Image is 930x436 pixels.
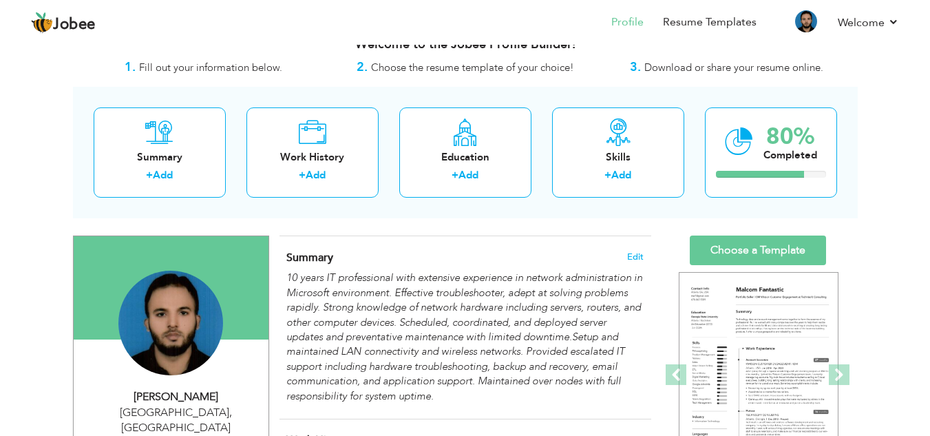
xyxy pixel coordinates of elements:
[299,168,306,183] label: +
[286,251,643,264] h4: Adding a summary is a quick and easy way to highlight your experience and interests.
[357,59,368,76] strong: 2.
[410,150,520,165] div: Education
[604,168,611,183] label: +
[563,150,673,165] div: Skills
[84,389,268,405] div: [PERSON_NAME]
[630,59,641,76] strong: 3.
[371,61,574,74] span: Choose the resume template of your choice!
[286,250,333,265] span: Summary
[306,168,326,182] a: Add
[139,61,282,74] span: Fill out your information below.
[229,405,232,420] span: ,
[644,61,823,74] span: Download or share your resume online.
[763,148,817,163] div: Completed
[690,236,826,265] a: Choose a Template
[257,150,368,165] div: Work History
[53,17,96,32] span: Jobee
[146,168,153,183] label: +
[663,14,757,30] a: Resume Templates
[838,14,899,31] a: Welcome
[153,168,173,182] a: Add
[125,59,136,76] strong: 1.
[627,252,644,262] span: Edit
[105,150,215,165] div: Summary
[458,168,478,182] a: Add
[611,14,644,30] a: Profile
[286,271,642,402] em: 10 years IT professional with extensive experience in network administration in Microsoft environ...
[31,12,53,34] img: jobee.io
[763,125,817,148] div: 80%
[73,38,858,52] h3: Welcome to the Jobee Profile Builder!
[611,168,631,182] a: Add
[452,168,458,183] label: +
[31,12,96,34] a: Jobee
[795,10,817,32] img: Profile Img
[118,271,223,375] img: Muhammad Waqas Khan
